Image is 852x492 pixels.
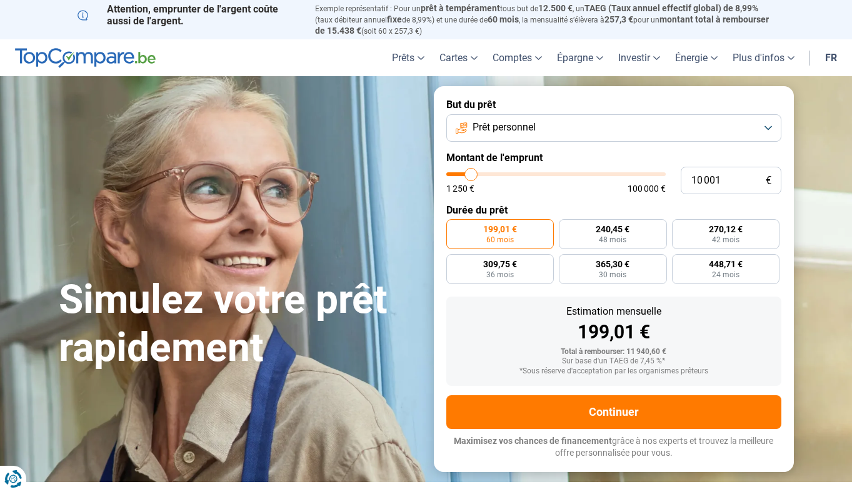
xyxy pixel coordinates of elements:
div: 199,01 € [456,323,771,342]
button: Continuer [446,395,781,429]
label: Durée du prêt [446,204,781,216]
span: 365,30 € [596,260,629,268]
a: fr [818,39,844,76]
p: Attention, emprunter de l'argent coûte aussi de l'argent. [78,3,300,27]
span: 270,12 € [709,225,743,234]
div: Total à rembourser: 11 940,60 € [456,348,771,357]
div: Sur base d'un TAEG de 7,45 %* [456,357,771,366]
span: 240,45 € [596,225,629,234]
span: € [766,175,771,186]
div: Estimation mensuelle [456,307,771,317]
span: prêt à tempérament [421,3,500,13]
a: Énergie [668,39,725,76]
span: 48 mois [599,236,626,244]
button: Prêt personnel [446,114,781,142]
p: grâce à nos experts et trouvez la meilleure offre personnalisée pour vous. [446,435,781,460]
span: 100 000 € [628,184,666,193]
img: TopCompare [15,48,156,68]
span: 60 mois [488,14,519,24]
label: Montant de l'emprunt [446,152,781,164]
label: But du prêt [446,99,781,111]
span: 309,75 € [483,260,517,268]
span: 30 mois [599,271,626,278]
a: Prêts [384,39,432,76]
span: 12.500 € [538,3,573,13]
span: TAEG (Taux annuel effectif global) de 8,99% [584,3,758,13]
span: 60 mois [486,236,514,244]
a: Épargne [549,39,611,76]
span: Maximisez vos chances de financement [454,436,612,446]
span: montant total à rembourser de 15.438 € [315,14,769,36]
p: Exemple représentatif : Pour un tous but de , un (taux débiteur annuel de 8,99%) et une durée de ... [315,3,775,36]
a: Comptes [485,39,549,76]
span: 1 250 € [446,184,474,193]
span: 36 mois [486,271,514,278]
div: *Sous réserve d'acceptation par les organismes prêteurs [456,367,771,376]
a: Plus d'infos [725,39,802,76]
span: 257,3 € [604,14,633,24]
span: 42 mois [712,236,739,244]
span: Prêt personnel [473,121,536,134]
a: Investir [611,39,668,76]
span: 199,01 € [483,225,517,234]
span: 448,71 € [709,260,743,268]
span: fixe [387,14,402,24]
a: Cartes [432,39,485,76]
span: 24 mois [712,271,739,278]
h1: Simulez votre prêt rapidement [59,276,419,372]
